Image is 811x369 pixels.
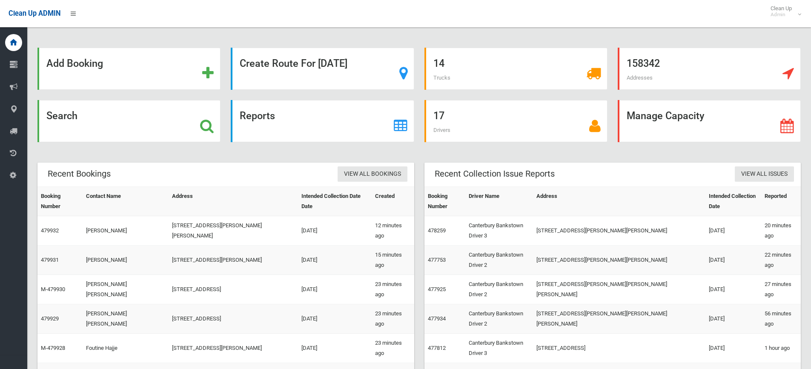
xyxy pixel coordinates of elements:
td: [STREET_ADDRESS][PERSON_NAME][PERSON_NAME][PERSON_NAME] [533,275,705,304]
strong: Search [46,110,77,122]
a: 477925 [428,286,446,292]
td: 23 minutes ago [372,275,414,304]
td: [DATE] [705,246,761,275]
td: [DATE] [705,216,761,246]
a: Add Booking [37,48,221,90]
td: [STREET_ADDRESS][PERSON_NAME] [169,334,298,363]
th: Driver Name [465,187,533,216]
td: 56 minutes ago [761,304,801,334]
span: Clean Up ADMIN [9,9,60,17]
th: Intended Collection Date Date [298,187,372,216]
a: 479932 [41,227,59,234]
a: 14 Trucks [424,48,608,90]
strong: 17 [433,110,444,122]
a: View All Bookings [338,166,407,182]
a: Manage Capacity [618,100,801,142]
td: Canterbury Bankstown Driver 3 [465,216,533,246]
strong: 14 [433,57,444,69]
th: Booking Number [424,187,466,216]
td: [STREET_ADDRESS][PERSON_NAME][PERSON_NAME][PERSON_NAME] [533,304,705,334]
td: [DATE] [705,304,761,334]
td: Canterbury Bankstown Driver 2 [465,246,533,275]
a: Reports [231,100,414,142]
span: Clean Up [766,5,800,18]
td: 15 minutes ago [372,246,414,275]
strong: Add Booking [46,57,103,69]
td: [STREET_ADDRESS][PERSON_NAME] [169,246,298,275]
td: [PERSON_NAME] [83,246,168,275]
td: [PERSON_NAME] [PERSON_NAME] [83,304,168,334]
a: 478259 [428,227,446,234]
td: [STREET_ADDRESS] [169,304,298,334]
a: 479929 [41,315,59,322]
td: [DATE] [705,334,761,363]
a: 479931 [41,257,59,263]
span: Addresses [627,74,653,81]
td: [STREET_ADDRESS][PERSON_NAME][PERSON_NAME] [533,216,705,246]
small: Admin [771,11,792,18]
td: [STREET_ADDRESS][PERSON_NAME][PERSON_NAME] [533,246,705,275]
td: [PERSON_NAME] [83,216,168,246]
strong: 158342 [627,57,660,69]
td: [PERSON_NAME] [PERSON_NAME] [83,275,168,304]
th: Address [169,187,298,216]
a: Search [37,100,221,142]
td: 12 minutes ago [372,216,414,246]
td: Foutine Hajje [83,334,168,363]
td: 27 minutes ago [761,275,801,304]
td: [STREET_ADDRESS] [169,275,298,304]
td: 20 minutes ago [761,216,801,246]
td: Canterbury Bankstown Driver 3 [465,334,533,363]
td: [DATE] [298,334,372,363]
header: Recent Bookings [37,166,121,182]
a: 17 Drivers [424,100,608,142]
td: 23 minutes ago [372,304,414,334]
th: Address [533,187,705,216]
td: [STREET_ADDRESS][PERSON_NAME][PERSON_NAME] [169,216,298,246]
a: M-479930 [41,286,65,292]
a: 477934 [428,315,446,322]
a: 158342 Addresses [618,48,801,90]
header: Recent Collection Issue Reports [424,166,565,182]
strong: Create Route For [DATE] [240,57,347,69]
td: [DATE] [705,275,761,304]
span: Drivers [433,127,450,133]
td: 22 minutes ago [761,246,801,275]
td: Canterbury Bankstown Driver 2 [465,304,533,334]
td: 23 minutes ago [372,334,414,363]
a: 477812 [428,345,446,351]
a: View All Issues [735,166,794,182]
span: Trucks [433,74,450,81]
a: 477753 [428,257,446,263]
th: Created [372,187,414,216]
th: Reported [761,187,801,216]
td: [DATE] [298,246,372,275]
a: Create Route For [DATE] [231,48,414,90]
th: Booking Number [37,187,83,216]
strong: Manage Capacity [627,110,704,122]
td: [DATE] [298,216,372,246]
strong: Reports [240,110,275,122]
td: [DATE] [298,304,372,334]
td: [DATE] [298,275,372,304]
th: Contact Name [83,187,168,216]
td: Canterbury Bankstown Driver 2 [465,275,533,304]
a: M-479928 [41,345,65,351]
td: [STREET_ADDRESS] [533,334,705,363]
td: 1 hour ago [761,334,801,363]
th: Intended Collection Date [705,187,761,216]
